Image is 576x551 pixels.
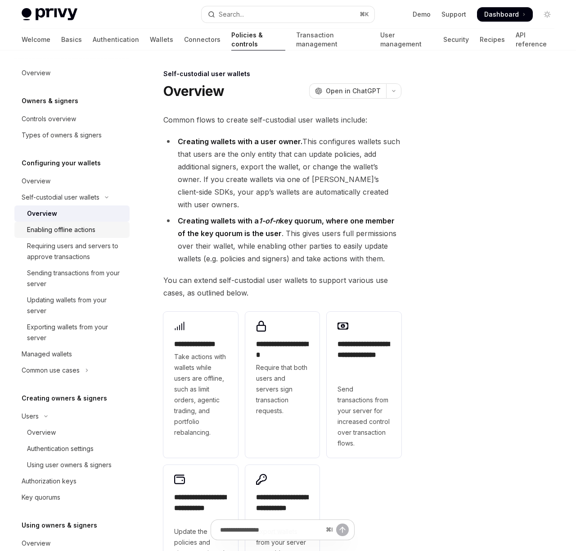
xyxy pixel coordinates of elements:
[27,224,95,235] div: Enabling offline actions
[14,441,130,457] a: Authentication settings
[326,87,381,96] span: Open in ChatGPT
[259,216,280,225] em: 1-of-n
[14,189,130,205] button: Toggle Self-custodial user wallets section
[14,319,130,346] a: Exporting wallets from your server
[163,312,238,458] a: **** **** *****Take actions with wallets while users are offline, such as limit orders, agentic t...
[150,29,173,50] a: Wallets
[22,8,77,21] img: light logo
[22,411,39,422] div: Users
[231,29,285,50] a: Policies & controls
[14,173,130,189] a: Overview
[220,520,322,540] input: Ask a question...
[163,214,401,265] li: . This gives users full permissions over their wallet, while enabling other parties to easily upd...
[27,460,112,470] div: Using user owners & signers
[27,322,124,343] div: Exporting wallets from your server
[27,427,56,438] div: Overview
[14,424,130,441] a: Overview
[22,158,101,168] h5: Configuring your wallets
[178,137,302,146] strong: Creating wallets with a user owner.
[174,351,227,438] span: Take actions with wallets while users are offline, such as limit orders, agentic trading, and por...
[14,238,130,265] a: Requiring users and servers to approve transactions
[336,524,349,536] button: Send message
[14,346,130,362] a: Managed wallets
[22,192,99,203] div: Self-custodial user wallets
[14,292,130,319] a: Updating wallets from your server
[14,473,130,489] a: Authorization keys
[477,7,533,22] a: Dashboard
[309,83,386,99] button: Open in ChatGPT
[22,476,76,487] div: Authorization keys
[14,489,130,505] a: Key quorums
[14,265,130,292] a: Sending transactions from your server
[178,216,395,238] strong: Creating wallets with a key quorum, where one member of the key quorum is the user
[22,176,50,187] div: Overview
[22,68,50,78] div: Overview
[27,295,124,316] div: Updating wallets from your server
[380,29,432,50] a: User management
[14,111,130,127] a: Controls overview
[360,11,369,18] span: ⌘ K
[22,365,80,376] div: Common use cases
[22,130,102,141] div: Types of owners & signers
[163,114,401,126] span: Common flows to create self-custodial user wallets include:
[14,127,130,143] a: Types of owners & signers
[22,492,60,503] div: Key quorums
[61,29,82,50] a: Basics
[27,241,124,262] div: Requiring users and servers to approve transactions
[22,349,72,360] div: Managed wallets
[27,443,94,454] div: Authentication settings
[163,135,401,211] li: This configures wallets such that users are the only entity that can update policies, add additio...
[93,29,139,50] a: Authentication
[27,268,124,289] div: Sending transactions from your server
[540,7,554,22] button: Toggle dark mode
[22,393,107,404] h5: Creating owners & signers
[443,29,469,50] a: Security
[14,408,130,424] button: Toggle Users section
[296,29,369,50] a: Transaction management
[14,457,130,473] a: Using user owners & signers
[22,520,97,531] h5: Using owners & signers
[22,538,50,549] div: Overview
[22,114,76,124] div: Controls overview
[163,69,401,78] div: Self-custodial user wallets
[516,29,554,50] a: API reference
[14,205,130,222] a: Overview
[14,65,130,81] a: Overview
[163,274,401,299] span: You can extend self-custodial user wallets to support various use cases, as outlined below.
[256,362,309,416] span: Require that both users and servers sign transaction requests.
[163,83,224,99] h1: Overview
[441,10,466,19] a: Support
[219,9,244,20] div: Search...
[337,384,391,449] span: Send transactions from your server for increased control over transaction flows.
[22,96,78,106] h5: Owners & signers
[22,29,50,50] a: Welcome
[413,10,431,19] a: Demo
[202,6,374,23] button: Open search
[480,29,505,50] a: Recipes
[184,29,220,50] a: Connectors
[484,10,519,19] span: Dashboard
[14,222,130,238] a: Enabling offline actions
[14,362,130,378] button: Toggle Common use cases section
[27,208,57,219] div: Overview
